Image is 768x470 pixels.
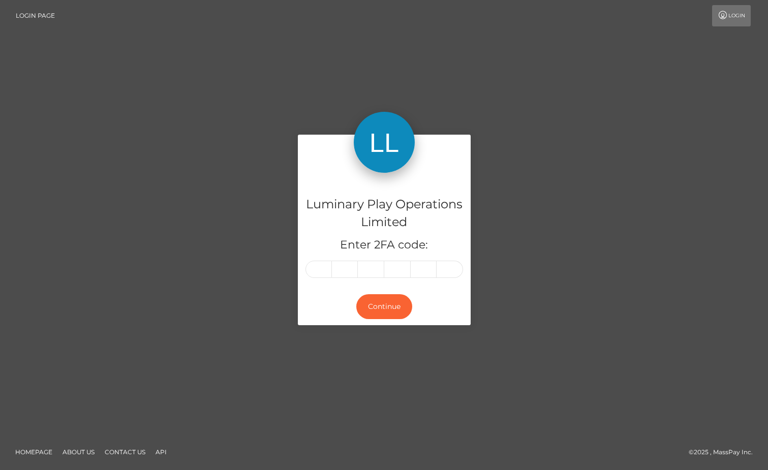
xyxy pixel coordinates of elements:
[712,5,751,26] a: Login
[11,444,56,460] a: Homepage
[58,444,99,460] a: About Us
[151,444,171,460] a: API
[101,444,149,460] a: Contact Us
[305,196,463,231] h4: Luminary Play Operations Limited
[689,447,760,458] div: © 2025 , MassPay Inc.
[305,237,463,253] h5: Enter 2FA code:
[354,112,415,173] img: Luminary Play Operations Limited
[356,294,412,319] button: Continue
[16,5,55,26] a: Login Page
